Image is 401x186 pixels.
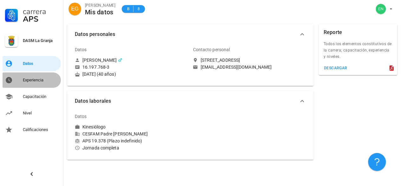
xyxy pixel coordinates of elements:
div: Nivel [23,111,58,116]
div: [EMAIL_ADDRESS][DOMAIN_NAME] [200,64,272,70]
div: APS [23,15,58,23]
div: Datos [75,109,87,124]
a: Calificaciones [3,122,61,137]
a: [EMAIL_ADDRESS][DOMAIN_NAME] [193,64,306,70]
span: B [126,6,131,12]
div: APS 19.378 (Plazo indefinido) [75,138,188,144]
div: CESFAM Padre [PERSON_NAME] [75,131,188,137]
div: Capacitación [23,94,58,99]
div: Reporte [324,24,342,41]
div: [STREET_ADDRESS] [200,57,240,63]
div: [DATE] (40 años) [75,71,188,77]
div: Datos [23,61,58,66]
div: Todos los elementos constitutivos de la carrera; capacitación, experiencia y niveles. [319,41,397,64]
div: Mis datos [85,9,115,16]
div: [PERSON_NAME] [82,57,117,63]
div: 16.197.768-3 [82,64,109,70]
div: Contacto personal [193,42,230,57]
div: Kinesiólogo [82,124,106,130]
span: EG [71,3,78,15]
div: Calificaciones [23,127,58,132]
button: Datos personales [67,24,314,45]
span: Datos personales [75,30,298,39]
a: [STREET_ADDRESS] [193,57,306,63]
a: Capacitación [3,89,61,104]
div: DASM La Granja [23,38,58,43]
a: Experiencia [3,72,61,88]
div: Experiencia [23,78,58,83]
div: avatar [68,3,81,15]
div: Datos [75,42,87,57]
div: Jornada completa [75,145,188,151]
span: 8 [136,6,141,12]
div: descargar [324,66,347,70]
a: Datos [3,56,61,71]
span: Datos laborales [75,97,298,106]
div: Carrera [23,8,58,15]
button: Datos laborales [67,91,314,111]
div: [PERSON_NAME] [85,2,115,9]
button: descargar [321,64,350,72]
a: Nivel [3,106,61,121]
div: avatar [376,4,386,14]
